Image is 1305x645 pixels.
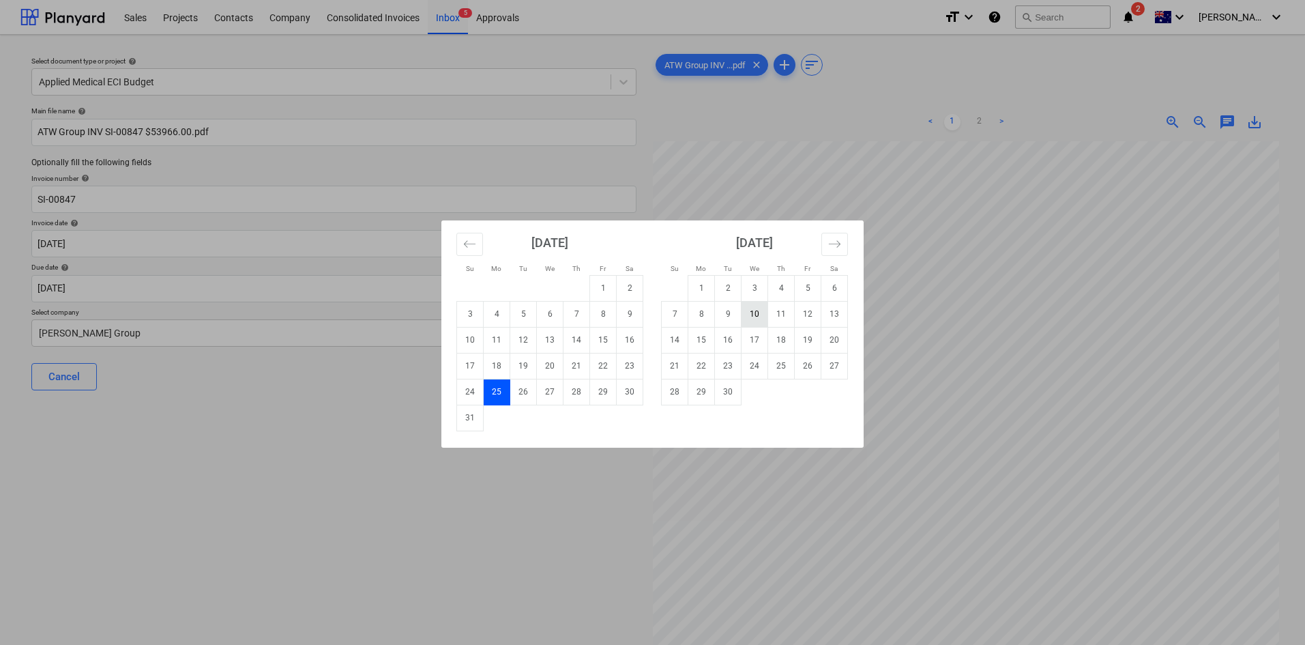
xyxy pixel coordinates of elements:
small: Tu [724,265,732,272]
td: Tuesday, September 9, 2025 [715,301,742,327]
td: Thursday, August 7, 2025 [563,301,590,327]
td: Friday, August 8, 2025 [590,301,617,327]
td: Wednesday, September 24, 2025 [742,353,768,379]
button: Move backward to switch to the previous month. [456,233,483,256]
strong: [DATE] [531,235,568,250]
small: Mo [696,265,706,272]
small: Su [466,265,474,272]
td: Friday, August 22, 2025 [590,353,617,379]
td: Wednesday, September 10, 2025 [742,301,768,327]
iframe: Chat Widget [1237,579,1305,645]
td: Monday, August 11, 2025 [484,327,510,353]
td: Monday, September 22, 2025 [688,353,715,379]
td: Sunday, September 21, 2025 [662,353,688,379]
td: Sunday, September 7, 2025 [662,301,688,327]
td: Sunday, August 24, 2025 [457,379,484,405]
td: Sunday, August 10, 2025 [457,327,484,353]
td: Monday, September 1, 2025 [688,275,715,301]
td: Monday, September 29, 2025 [688,379,715,405]
td: Saturday, August 30, 2025 [617,379,643,405]
td: Tuesday, September 2, 2025 [715,275,742,301]
td: Saturday, August 23, 2025 [617,353,643,379]
td: Wednesday, September 3, 2025 [742,275,768,301]
small: Tu [519,265,527,272]
td: Friday, September 5, 2025 [795,275,821,301]
td: Saturday, September 20, 2025 [821,327,848,353]
button: Move forward to switch to the next month. [821,233,848,256]
td: Thursday, September 18, 2025 [768,327,795,353]
td: Tuesday, September 16, 2025 [715,327,742,353]
small: Th [777,265,785,272]
td: Thursday, August 21, 2025 [563,353,590,379]
small: Fr [600,265,606,272]
td: Thursday, August 28, 2025 [563,379,590,405]
td: Wednesday, August 6, 2025 [537,301,563,327]
td: Tuesday, September 23, 2025 [715,353,742,379]
td: Saturday, August 16, 2025 [617,327,643,353]
td: Tuesday, August 12, 2025 [510,327,537,353]
td: Tuesday, August 5, 2025 [510,301,537,327]
td: Monday, September 15, 2025 [688,327,715,353]
td: Tuesday, September 30, 2025 [715,379,742,405]
td: Friday, September 12, 2025 [795,301,821,327]
td: Thursday, September 4, 2025 [768,275,795,301]
td: Wednesday, August 13, 2025 [537,327,563,353]
td: Monday, August 18, 2025 [484,353,510,379]
small: Mo [491,265,501,272]
td: Saturday, August 2, 2025 [617,275,643,301]
td: Saturday, September 13, 2025 [821,301,848,327]
small: Su [671,265,679,272]
td: Monday, August 4, 2025 [484,301,510,327]
td: Saturday, September 27, 2025 [821,353,848,379]
div: Calendar [441,220,864,448]
small: Sa [830,265,838,272]
td: Saturday, September 6, 2025 [821,275,848,301]
td: Friday, September 19, 2025 [795,327,821,353]
td: Sunday, August 3, 2025 [457,301,484,327]
small: Th [572,265,581,272]
td: Thursday, September 11, 2025 [768,301,795,327]
td: Selected. Monday, August 25, 2025 [484,379,510,405]
td: Friday, August 1, 2025 [590,275,617,301]
td: Saturday, August 9, 2025 [617,301,643,327]
td: Monday, September 8, 2025 [688,301,715,327]
td: Wednesday, September 17, 2025 [742,327,768,353]
td: Friday, September 26, 2025 [795,353,821,379]
strong: [DATE] [736,235,773,250]
td: Friday, August 15, 2025 [590,327,617,353]
td: Wednesday, August 27, 2025 [537,379,563,405]
td: Sunday, September 14, 2025 [662,327,688,353]
td: Tuesday, August 19, 2025 [510,353,537,379]
small: Sa [626,265,633,272]
small: We [750,265,759,272]
td: Thursday, September 25, 2025 [768,353,795,379]
td: Sunday, August 31, 2025 [457,405,484,431]
td: Thursday, August 14, 2025 [563,327,590,353]
td: Sunday, September 28, 2025 [662,379,688,405]
small: We [545,265,555,272]
td: Wednesday, August 20, 2025 [537,353,563,379]
small: Fr [804,265,810,272]
td: Friday, August 29, 2025 [590,379,617,405]
td: Sunday, August 17, 2025 [457,353,484,379]
td: Tuesday, August 26, 2025 [510,379,537,405]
